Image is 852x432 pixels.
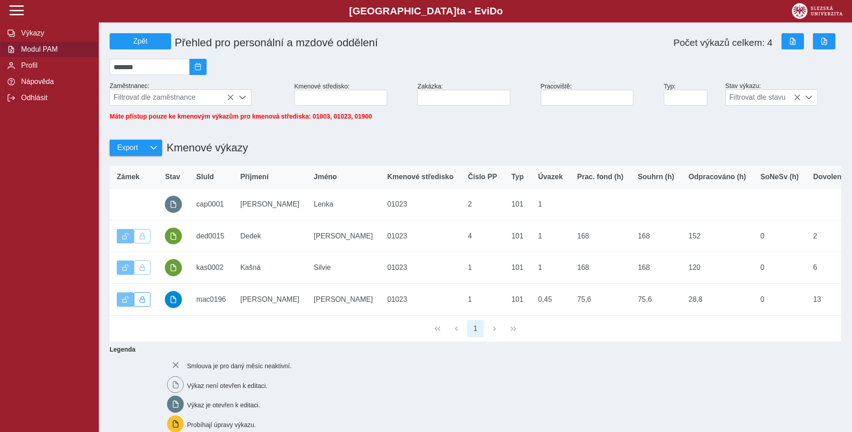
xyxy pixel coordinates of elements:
td: 0 [753,220,806,252]
button: Zpět [110,33,171,49]
button: Export [110,140,145,156]
td: 2 [461,189,504,220]
div: Zakázka: [414,79,537,109]
span: Stav [165,173,180,181]
span: Úvazek [538,173,563,181]
td: 28,8 [681,284,753,316]
td: 1 [461,284,504,316]
b: [GEOGRAPHIC_DATA] a - Evi [27,5,825,17]
td: Lenka [307,189,380,220]
td: 75,6 [631,284,681,316]
td: 0,45 [531,284,570,316]
td: 152 [681,220,753,252]
span: Smlouva je pro daný měsíc neaktivní. [187,362,291,370]
h1: Kmenové výkazy [162,137,248,159]
button: Uzamknout lze pouze výkaz, který je podepsán a schválen. [134,260,151,275]
span: Číslo PP [468,173,497,181]
td: 01023 [380,220,461,252]
button: Export do PDF [813,33,835,49]
button: Výkaz je odemčen. [117,229,134,243]
button: podepsáno [165,259,182,276]
b: Legenda [106,342,838,357]
button: 1 [467,320,484,337]
span: Modul PAM [18,45,91,53]
td: 101 [504,220,531,252]
span: Typ [512,173,524,181]
td: Dedek [233,220,307,252]
td: [PERSON_NAME] [233,284,307,316]
td: 168 [570,220,631,252]
td: 101 [504,252,531,284]
td: cap0001 [189,189,233,220]
div: Stav výkazu: [722,79,845,109]
div: Kmenové středisko: [291,79,414,109]
div: Zaměstnanec: [106,79,291,109]
td: 0 [753,284,806,316]
td: 1 [531,189,570,220]
td: 168 [570,252,631,284]
span: Příjmení [240,173,269,181]
button: podepsáno [165,228,182,245]
span: Profil [18,62,91,70]
span: SoNeSv (h) [760,173,799,181]
td: mac0196 [189,284,233,316]
button: Export do Excelu [781,33,804,49]
div: Typ: [660,79,722,109]
span: SluId [196,173,214,181]
td: 75,6 [570,284,631,316]
td: 168 [631,252,681,284]
td: 1 [461,252,504,284]
span: Export [117,144,138,152]
span: Zámek [117,173,140,181]
button: 2025/08 [190,59,207,75]
h1: Přehled pro personální a mzdové oddělení [171,33,541,53]
div: Pracoviště: [537,79,660,109]
span: Máte přístup pouze ke kmenovým výkazům pro kmenová střediska: 01003, 01023, 01900 [110,113,372,120]
td: [PERSON_NAME] [307,284,380,316]
td: kas0002 [189,252,233,284]
span: Filtrovat dle zaměstnance [110,90,234,105]
td: ded0015 [189,220,233,252]
span: Odpracováno (h) [689,173,746,181]
button: Uzamknout [134,292,151,307]
td: 01023 [380,189,461,220]
span: t [456,5,459,17]
td: 168 [631,220,681,252]
td: 01023 [380,252,461,284]
span: Souhrn (h) [638,173,674,181]
td: 101 [504,189,531,220]
td: 120 [681,252,753,284]
span: D [490,5,497,17]
img: logo_web_su.png [792,3,843,19]
td: 4 [461,220,504,252]
span: Jméno [314,173,337,181]
button: schváleno [165,291,182,308]
td: 1 [531,220,570,252]
td: [PERSON_NAME] [233,189,307,220]
button: Výkaz je odemčen. [117,292,134,307]
span: Kmenové středisko [387,173,454,181]
span: Počet výkazů celkem: 4 [673,37,773,48]
button: Výkaz je odemčen. [117,260,134,275]
span: Zpět [114,37,167,45]
span: Výkaz není otevřen k editaci. [187,382,267,389]
td: Silvie [307,252,380,284]
span: Filtrovat dle stavu [726,90,801,105]
button: prázdný [165,196,182,213]
td: 101 [504,284,531,316]
td: 01023 [380,284,461,316]
span: Nápověda [18,78,91,86]
td: 1 [531,252,570,284]
td: [PERSON_NAME] [307,220,380,252]
span: Probíhají úpravy výkazu. [187,421,256,428]
span: o [497,5,503,17]
td: Kašná [233,252,307,284]
span: Odhlásit [18,94,91,102]
td: 0 [753,252,806,284]
button: Uzamknout lze pouze výkaz, který je podepsán a schválen. [134,229,151,243]
span: Prac. fond (h) [577,173,623,181]
span: Výkaz je otevřen k editaci. [187,401,260,409]
span: Výkazy [18,29,91,37]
